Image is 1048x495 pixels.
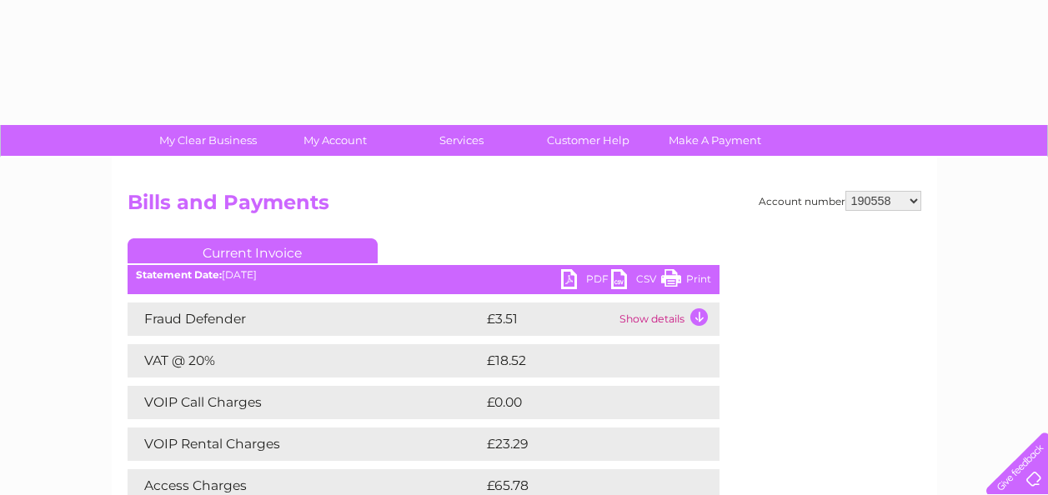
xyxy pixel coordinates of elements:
div: [DATE] [128,269,720,281]
a: PDF [561,269,611,293]
h2: Bills and Payments [128,191,921,222]
td: VAT @ 20% [128,344,483,377]
a: Services [393,125,530,156]
td: Show details [615,302,720,336]
td: Fraud Defender [128,302,483,336]
a: My Account [266,125,404,156]
a: Print [661,269,711,293]
a: My Clear Business [139,125,277,156]
td: £23.29 [483,427,685,461]
a: Customer Help [519,125,657,156]
td: VOIP Rental Charges [128,427,483,461]
b: Statement Date: [136,268,222,281]
td: £0.00 [483,386,681,419]
a: CSV [611,269,661,293]
a: Current Invoice [128,238,378,263]
a: Make A Payment [646,125,784,156]
td: VOIP Call Charges [128,386,483,419]
td: £18.52 [483,344,684,377]
td: £3.51 [483,302,615,336]
div: Account number [759,191,921,211]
